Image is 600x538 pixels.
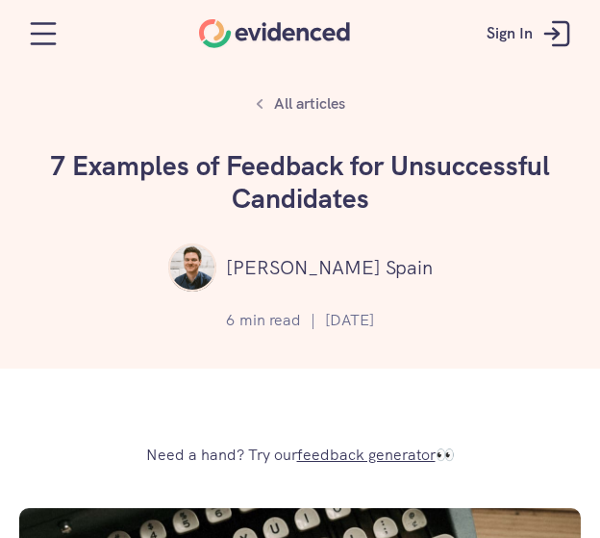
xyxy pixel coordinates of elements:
[487,21,533,46] p: Sign In
[472,5,590,63] a: Sign In
[274,91,345,116] p: All articles
[239,308,301,333] p: min read
[146,442,455,470] p: Need a hand? Try our 👀
[245,87,356,121] a: All articles
[297,445,436,465] a: feedback generator
[226,252,433,283] p: [PERSON_NAME] Spain
[226,308,235,333] p: 6
[311,308,315,333] p: |
[14,150,586,215] h1: 7 Examples of Feedback for Unsuccessful Candidates
[325,308,374,333] p: [DATE]
[199,19,350,48] a: Home
[168,243,216,292] img: ""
